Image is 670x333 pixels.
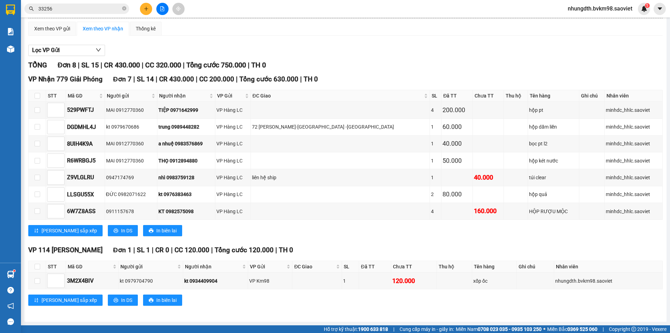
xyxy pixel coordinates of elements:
div: VP Km98 [249,277,291,285]
strong: 1900 633 818 [358,326,388,332]
div: VP Hàng LC [216,106,250,114]
div: LLSGU55X [67,190,104,199]
div: VP Hàng LC [216,123,250,131]
span: ĐC Giao [294,263,335,270]
td: VP Hàng LC [215,203,251,220]
span: TH 0 [251,61,266,69]
span: CR 430.000 [159,75,194,83]
span: Tổng cước 120.000 [215,246,274,254]
div: kt 0979670686 [106,123,156,131]
span: Tổng cước 630.000 [239,75,298,83]
span: aim [176,6,181,11]
th: STT [46,90,66,102]
button: Lọc VP Gửi [28,45,105,56]
span: printer [113,228,118,234]
span: CR 430.000 [104,61,140,69]
span: [PERSON_NAME] sắp xếp [42,296,97,304]
div: a nhuệ 0983576869 [158,140,214,147]
div: liên hệ ship [252,174,429,181]
td: VP Hàng LC [215,169,251,186]
div: minhdc_hhlc.saoviet [606,123,661,131]
span: | [603,325,604,333]
div: VP Hàng LC [216,208,250,215]
span: | [100,61,102,69]
span: Miền Bắc [547,325,597,333]
span: VP 114 [PERSON_NAME] [28,246,103,254]
button: sort-ascending[PERSON_NAME] sắp xếp [28,295,103,306]
span: VP Nhận 779 Giải Phóng [28,75,103,83]
th: Chưa TT [391,261,437,273]
span: Mã GD [68,263,111,270]
span: Cung cấp máy in - giấy in: [400,325,454,333]
td: VP Km98 [248,273,292,289]
span: Đơn 8 [58,61,76,69]
div: 72 [PERSON_NAME]-[GEOGRAPHIC_DATA] -[GEOGRAPHIC_DATA] [252,123,429,131]
span: 1 [646,3,648,8]
button: sort-ascending[PERSON_NAME] sắp xếp [28,225,103,236]
span: TH 0 [279,246,293,254]
div: minhdc_hhlc.saoviet [606,106,661,114]
button: plus [140,3,152,15]
td: 6W7Z8ASS [66,203,105,220]
sup: 1 [645,3,650,8]
div: MAI 0912770360 [106,106,156,114]
div: nhì 0983759128 [158,174,214,181]
div: 1 [431,157,440,165]
div: 1 [431,174,440,181]
span: In DS [121,296,132,304]
span: In biên lai [156,296,177,304]
button: printerIn biên lai [143,295,182,306]
div: 4 [431,208,440,215]
span: down [96,47,101,53]
span: message [7,318,14,325]
th: SL [430,90,441,102]
div: Z9VLGLRU [67,173,104,182]
span: notification [7,303,14,309]
span: In DS [121,227,132,234]
div: 0947174769 [106,174,156,181]
strong: 0369 525 060 [567,326,597,332]
div: hộp pt [529,106,578,114]
span: close-circle [122,6,126,10]
div: Thống kê [136,25,156,32]
div: Xem theo VP gửi [34,25,70,32]
th: Thu hộ [504,90,528,102]
div: KT 0982575098 [158,208,214,215]
span: | [152,246,154,254]
span: [PERSON_NAME] sắp xếp [42,227,97,234]
td: VP Hàng LC [215,136,251,152]
div: 200.000 [442,105,471,115]
div: 120.000 [392,276,435,286]
th: Thu hộ [437,261,472,273]
div: kt 0979704790 [120,277,182,285]
span: Đơn 1 [113,246,132,254]
span: | [156,75,157,83]
div: minhdc_hhlc.saoviet [606,140,661,147]
div: 8UIH4K9A [67,139,104,148]
td: 8UIH4K9A [66,136,105,152]
span: VP Gửi [250,263,285,270]
span: question-circle [7,287,14,294]
span: Người gửi [107,92,150,100]
span: | [211,246,213,254]
span: Mã GD [68,92,98,100]
div: THỌ 0912894880 [158,157,214,165]
span: printer [113,298,118,303]
th: STT [46,261,66,273]
span: sort-ascending [34,228,39,234]
span: printer [149,228,154,234]
span: In biên lai [156,227,177,234]
div: 80.000 [442,189,471,199]
div: bọc pt l2 [529,140,578,147]
div: 6W7Z8ASS [67,207,104,216]
td: VP Hàng LC [215,119,251,136]
div: xốp ốc [473,277,515,285]
div: 0911157678 [106,208,156,215]
img: warehouse-icon [7,45,14,53]
sup: 1 [13,270,15,272]
span: | [236,75,238,83]
div: MAI 0912770360 [106,157,156,165]
td: DGDMHL4J [66,119,105,136]
div: hộp quả [529,190,578,198]
span: Miền Nam [456,325,542,333]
